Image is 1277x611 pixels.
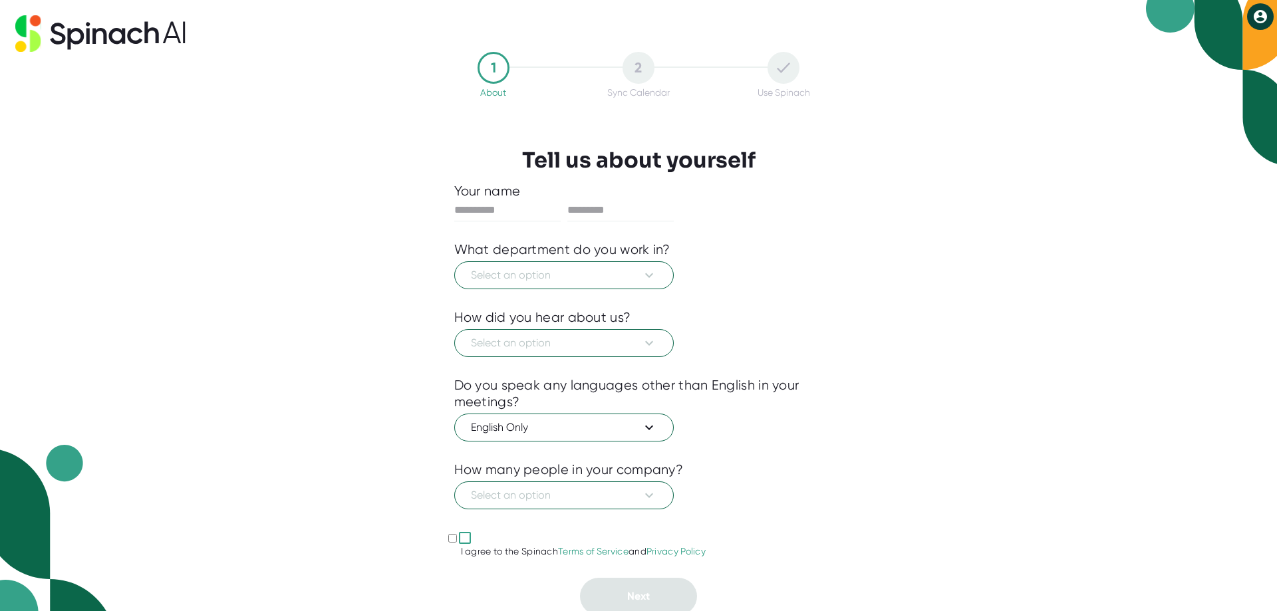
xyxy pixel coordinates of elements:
div: 1 [478,52,509,84]
div: Your name [454,183,823,199]
input: I agree to the SpinachTerms of ServiceandPrivacy Policy [448,534,457,543]
a: Terms of Service [558,546,629,556]
span: Select an option [471,487,657,503]
div: How many people in your company? [454,461,684,478]
div: Do you speak any languages other than English in your meetings? [454,377,823,410]
span: Select an option [471,335,657,351]
span: English Only [471,420,657,435]
div: Sync Calendar [607,87,670,98]
div: About [480,87,506,98]
span: Next [627,590,650,602]
div: How did you hear about us? [454,309,631,326]
button: Select an option [454,481,674,509]
div: What department do you work in? [454,241,670,258]
button: Select an option [454,329,674,357]
button: Select an option [454,261,674,289]
h3: Tell us about yourself [522,148,756,173]
a: Privacy Policy [646,546,706,556]
div: Use Spinach [758,87,810,98]
div: 2 [623,52,654,84]
button: English Only [454,414,674,441]
span: Select an option [471,267,657,283]
div: I agree to the Spinach and [461,546,706,558]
